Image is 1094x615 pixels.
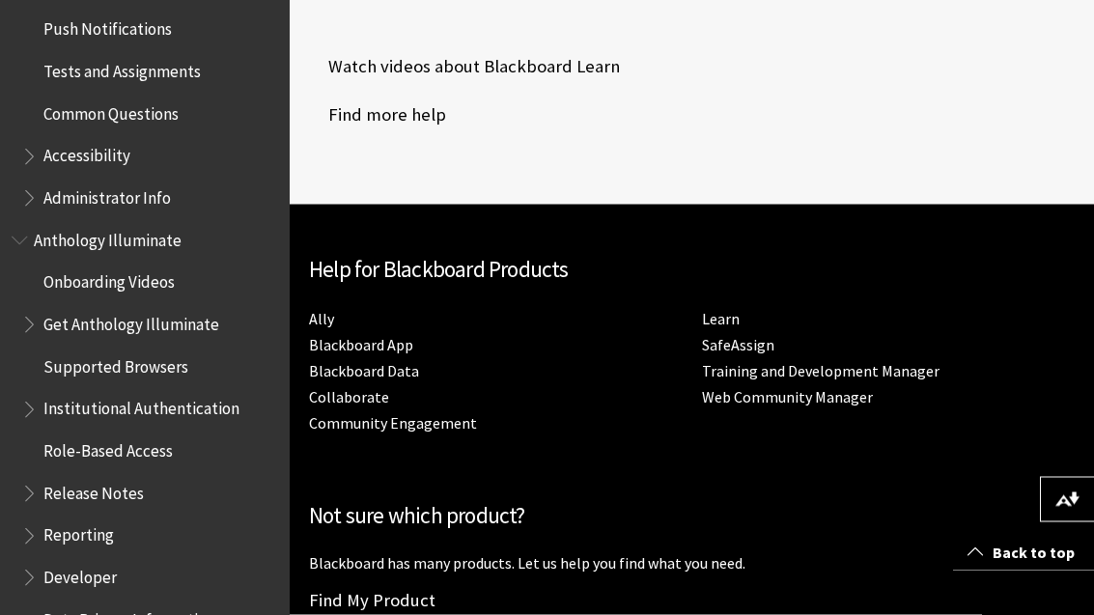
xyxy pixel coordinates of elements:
p: Blackboard has many products. Let us help you find what you need. [309,552,1075,573]
span: Get Anthology Illuminate [43,309,219,335]
h2: Help for Blackboard Products [309,253,1075,287]
span: Common Questions [43,98,179,125]
a: Blackboard App [309,335,413,355]
span: Developer [43,562,117,588]
a: Back to top [953,535,1094,571]
span: Administrator Info [43,182,171,209]
a: Learn [702,309,740,329]
span: Anthology Illuminate [34,225,182,251]
span: Tests and Assignments [43,56,201,82]
span: Institutional Authentication [43,394,239,420]
span: Supported Browsers [43,351,188,377]
a: Watch videos about Blackboard Learn [309,52,620,81]
span: Accessibility [43,141,130,167]
a: Training and Development Manager [702,361,940,381]
h2: Not sure which product? [309,499,1075,533]
span: Reporting [43,520,114,546]
a: Find more help [309,100,446,129]
a: Blackboard Data [309,361,419,381]
a: SafeAssign [702,335,774,355]
a: Web Community Manager [702,387,873,407]
a: Ally [309,309,334,329]
a: Find My Product [309,589,435,611]
a: Collaborate [309,387,389,407]
span: Release Notes [43,478,144,504]
span: Role-Based Access [43,435,173,461]
a: Community Engagement [309,413,477,433]
span: Onboarding Videos [43,267,175,294]
span: Push Notifications [43,14,172,41]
